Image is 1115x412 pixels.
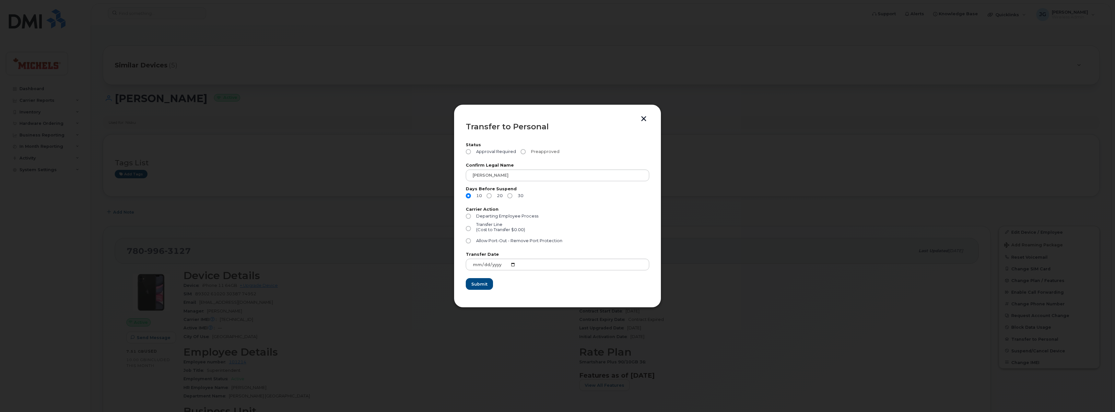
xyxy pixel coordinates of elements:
label: Carrier Action [466,207,649,212]
div: (Cost to Transfer $0.00) [476,227,525,232]
label: Transfer Date [466,253,649,257]
span: Departing Employee Process [476,214,538,218]
span: Approval Required [474,149,516,154]
button: Submit [466,278,493,290]
span: Preapproved [528,149,559,154]
input: Preapproved [521,149,526,154]
input: Transfer Line(Cost to Transfer $0.00) [466,226,471,231]
span: 10 [474,193,482,198]
label: Days Before Suspend [466,187,649,191]
span: Allow Port-Out - Remove Port Protection [476,238,562,243]
span: 20 [494,193,503,198]
input: Approval Required [466,149,471,154]
span: Transfer Line [476,222,502,227]
span: 30 [515,193,523,198]
input: Allow Port-Out - Remove Port Protection [466,238,471,243]
input: Departing Employee Process [466,214,471,219]
input: 20 [487,193,492,198]
input: 30 [507,193,512,198]
input: 10 [466,193,471,198]
label: Confirm Legal Name [466,163,649,168]
div: Transfer to Personal [466,123,649,131]
label: Status [466,143,649,147]
span: Submit [471,281,487,287]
